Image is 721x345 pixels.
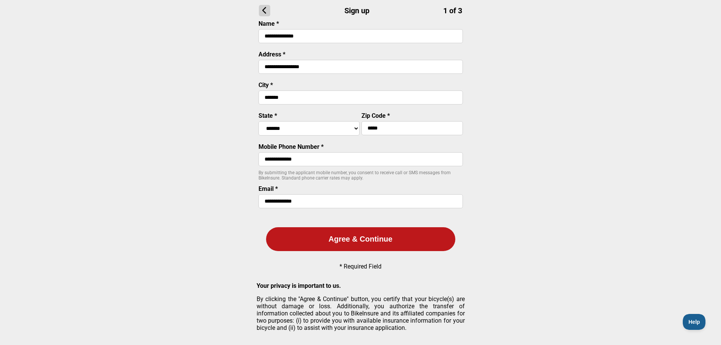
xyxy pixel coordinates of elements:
[361,112,390,119] label: Zip Code *
[259,81,273,89] label: City *
[257,295,465,331] p: By clicking the "Agree & Continue" button, you certify that your bicycle(s) are without damage or...
[259,185,278,192] label: Email *
[683,314,706,330] iframe: Toggle Customer Support
[259,51,285,58] label: Address *
[266,227,455,251] button: Agree & Continue
[257,282,341,289] strong: Your privacy is important to us.
[259,170,463,181] p: By submitting the applicant mobile number, you consent to receive call or SMS messages from BikeI...
[339,263,382,270] p: * Required Field
[259,112,277,119] label: State *
[259,5,462,16] h1: Sign up
[259,20,279,27] label: Name *
[259,143,324,150] label: Mobile Phone Number *
[443,6,462,15] span: 1 of 3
